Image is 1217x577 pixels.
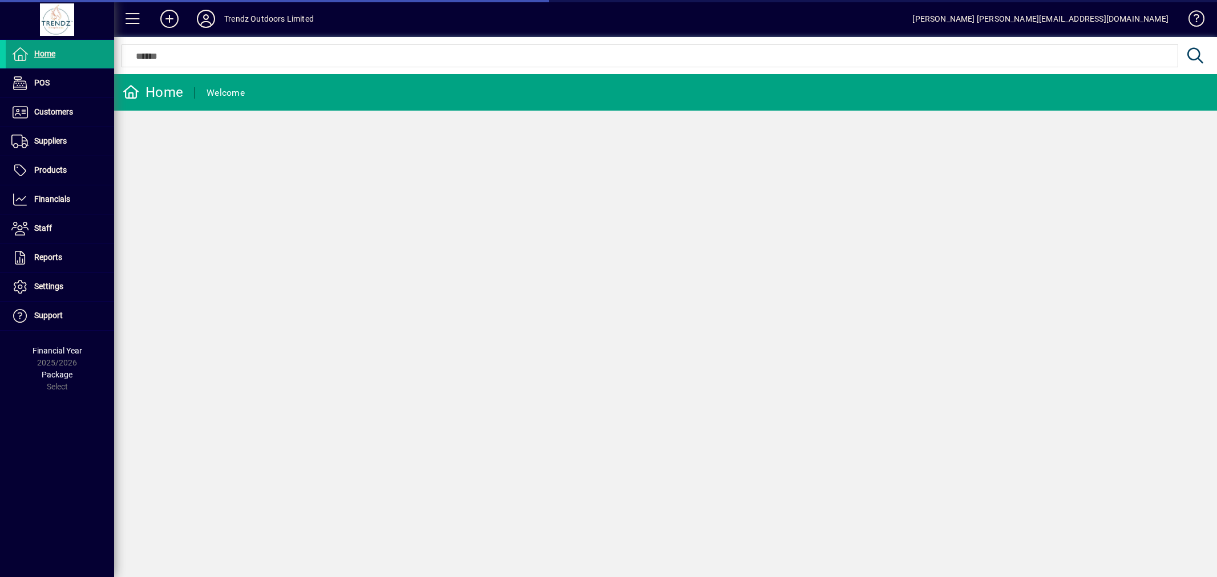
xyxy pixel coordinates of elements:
[34,224,52,233] span: Staff
[33,346,82,355] span: Financial Year
[151,9,188,29] button: Add
[6,214,114,243] a: Staff
[6,243,114,272] a: Reports
[207,84,245,102] div: Welcome
[188,9,224,29] button: Profile
[34,311,63,320] span: Support
[6,98,114,127] a: Customers
[34,107,73,116] span: Customers
[6,302,114,330] a: Support
[6,185,114,214] a: Financials
[912,10,1169,28] div: [PERSON_NAME] [PERSON_NAME][EMAIL_ADDRESS][DOMAIN_NAME]
[123,83,183,101] div: Home
[34,282,63,291] span: Settings
[1180,2,1203,39] a: Knowledge Base
[34,165,67,174] span: Products
[6,273,114,301] a: Settings
[34,253,62,262] span: Reports
[6,69,114,97] a: POS
[6,127,114,156] a: Suppliers
[6,156,114,185] a: Products
[34,194,70,204] span: Financials
[42,370,72,379] span: Package
[34,78,50,87] span: POS
[34,49,55,58] span: Home
[34,136,67,145] span: Suppliers
[224,10,314,28] div: Trendz Outdoors Limited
